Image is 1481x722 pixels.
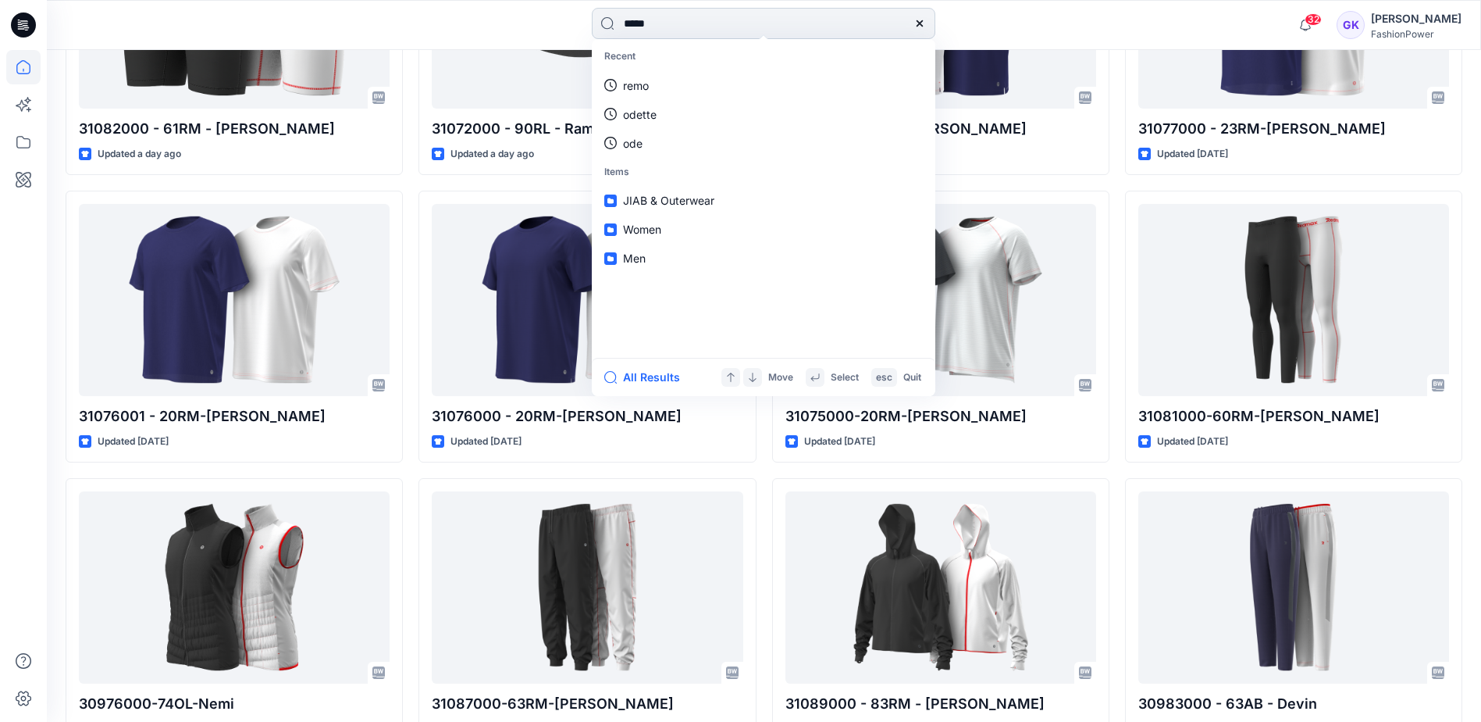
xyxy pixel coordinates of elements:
a: 31076000 - 20RM-Robert [432,204,742,395]
p: Items [595,158,932,187]
a: JIAB & Outerwear [595,186,932,215]
p: 31089000 - 83RM - [PERSON_NAME] [785,693,1096,715]
p: ode [623,135,643,152]
a: odette [595,100,932,129]
a: Women [595,215,932,244]
a: 31076001 - 20RM-Robert [79,204,390,395]
p: odette [623,106,657,123]
p: 31076001 - 20RM-[PERSON_NAME] [79,406,390,427]
p: 30983000 - 63AB - Devin [1138,693,1449,715]
a: 30976000-74OL-Nemi [79,491,390,683]
p: 31078000-23RM-[PERSON_NAME] [785,118,1096,140]
p: Select [831,370,859,386]
p: Updated [DATE] [1157,146,1228,163]
div: [PERSON_NAME] [1371,9,1461,28]
p: Recent [595,42,932,71]
p: Updated a day ago [98,146,181,163]
p: 31081000-60RM-[PERSON_NAME] [1138,406,1449,427]
p: remo [623,77,649,94]
div: GK [1337,11,1365,39]
span: 32 [1305,13,1322,26]
p: 31072000 - 90RL - Ram [432,118,742,140]
span: Men [623,252,646,265]
p: 31075000-20RM-[PERSON_NAME] [785,406,1096,427]
a: 31081000-60RM-Rick [1138,204,1449,395]
p: Updated [DATE] [98,434,169,450]
button: All Results [604,368,690,387]
p: 31087000-63RM-[PERSON_NAME] [432,693,742,715]
a: 31087000-63RM-Richard [432,491,742,683]
p: 31076000 - 20RM-[PERSON_NAME] [432,406,742,427]
p: 31077000 - 23RM-[PERSON_NAME] [1138,118,1449,140]
div: FashionPower [1371,28,1461,40]
a: 30983000 - 63AB - Devin [1138,491,1449,683]
a: ode [595,129,932,158]
a: remo [595,71,932,100]
p: Quit [903,370,921,386]
p: Updated [DATE] [804,434,875,450]
span: JIAB & Outerwear [623,194,714,207]
p: Updated a day ago [450,146,534,163]
p: 31082000 - 61RM - [PERSON_NAME] [79,118,390,140]
p: Updated [DATE] [450,434,522,450]
a: 31075000-20RM-Ron [785,204,1096,395]
p: Updated [DATE] [1157,434,1228,450]
p: esc [876,370,892,386]
p: 30976000-74OL-Nemi [79,693,390,715]
span: Women [623,223,661,236]
p: Move [768,370,793,386]
a: 31089000 - 83RM - Ruben [785,491,1096,683]
a: Men [595,244,932,273]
